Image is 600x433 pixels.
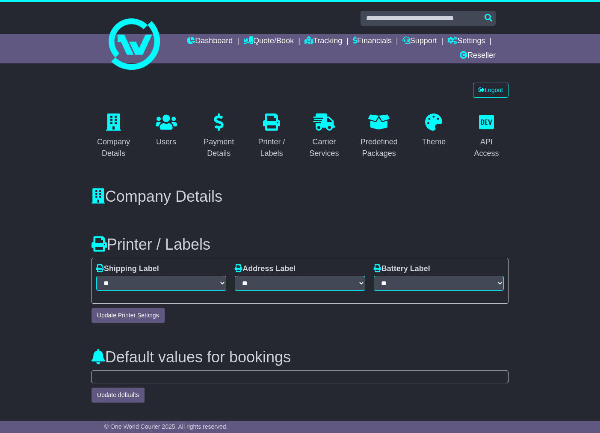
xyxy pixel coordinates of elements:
[92,110,136,162] a: Company Details
[249,110,293,162] a: Printer / Labels
[243,34,294,49] a: Quote/Book
[304,34,342,49] a: Tracking
[447,34,485,49] a: Settings
[92,236,508,253] h3: Printer / Labels
[187,34,233,49] a: Dashboard
[302,110,346,162] a: Carrier Services
[96,264,159,274] label: Shipping Label
[416,110,451,151] a: Theme
[156,136,177,148] div: Users
[308,136,341,159] div: Carrier Services
[460,49,496,63] a: Reseller
[97,136,130,159] div: Company Details
[402,34,437,49] a: Support
[197,110,241,162] a: Payment Details
[374,264,430,274] label: Battery Label
[353,34,392,49] a: Financials
[473,83,508,98] a: Logout
[92,388,145,403] button: Update defaults
[422,136,446,148] div: Theme
[202,136,235,159] div: Payment Details
[255,136,288,159] div: Printer / Labels
[464,110,508,162] a: API Access
[92,308,165,323] button: Update Printer Settings
[150,110,183,151] a: Users
[361,136,398,159] div: Predefined Packages
[235,264,296,274] label: Address Label
[92,188,508,205] h3: Company Details
[104,423,228,430] span: © One World Courier 2025. All rights reserved.
[470,136,503,159] div: API Access
[355,110,403,162] a: Predefined Packages
[92,349,508,366] h3: Default values for bookings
